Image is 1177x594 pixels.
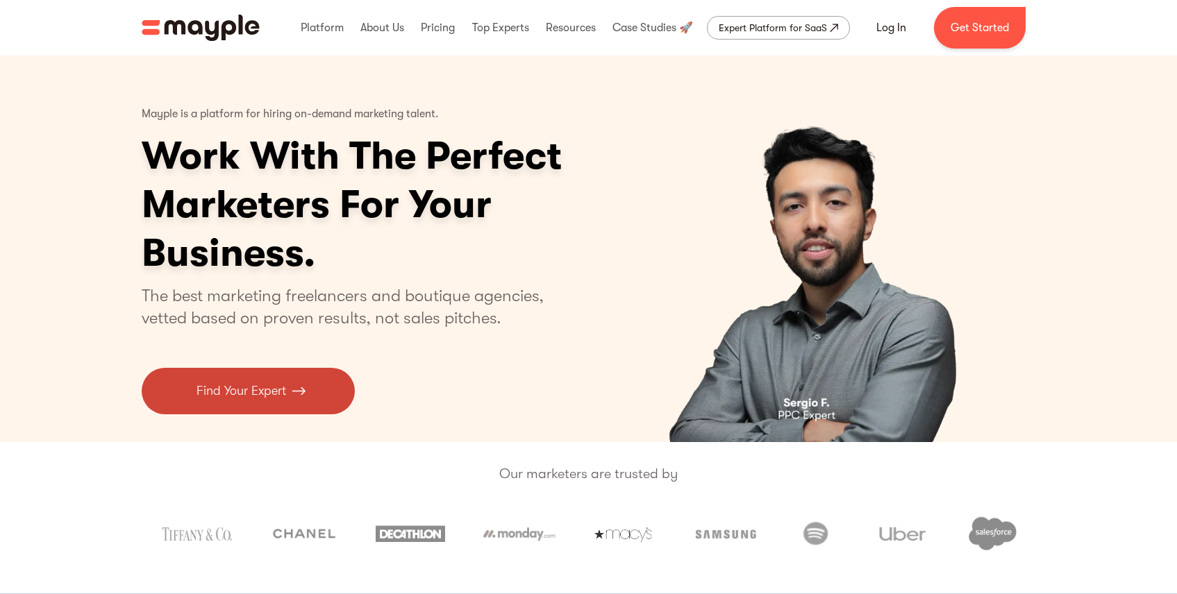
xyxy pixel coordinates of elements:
[719,19,827,36] div: Expert Platform for SaaS
[469,6,533,50] div: Top Experts
[542,6,599,50] div: Resources
[297,6,347,50] div: Platform
[860,11,923,44] a: Log In
[197,382,286,400] p: Find Your Expert
[142,368,355,414] a: Find Your Expert
[417,6,458,50] div: Pricing
[142,285,560,329] p: The best marketing freelancers and boutique agencies, vetted based on proven results, not sales p...
[142,97,439,132] p: Mayple is a platform for hiring on-demand marketing talent.
[602,56,1036,442] div: 1 of 4
[357,6,408,50] div: About Us
[602,56,1036,442] div: carousel
[927,433,1177,594] iframe: Chat Widget
[707,16,850,40] a: Expert Platform for SaaS
[142,132,669,278] h1: Work With The Perfect Marketers For Your Business.
[142,15,260,41] img: Mayple logo
[934,7,1026,49] a: Get Started
[142,15,260,41] a: home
